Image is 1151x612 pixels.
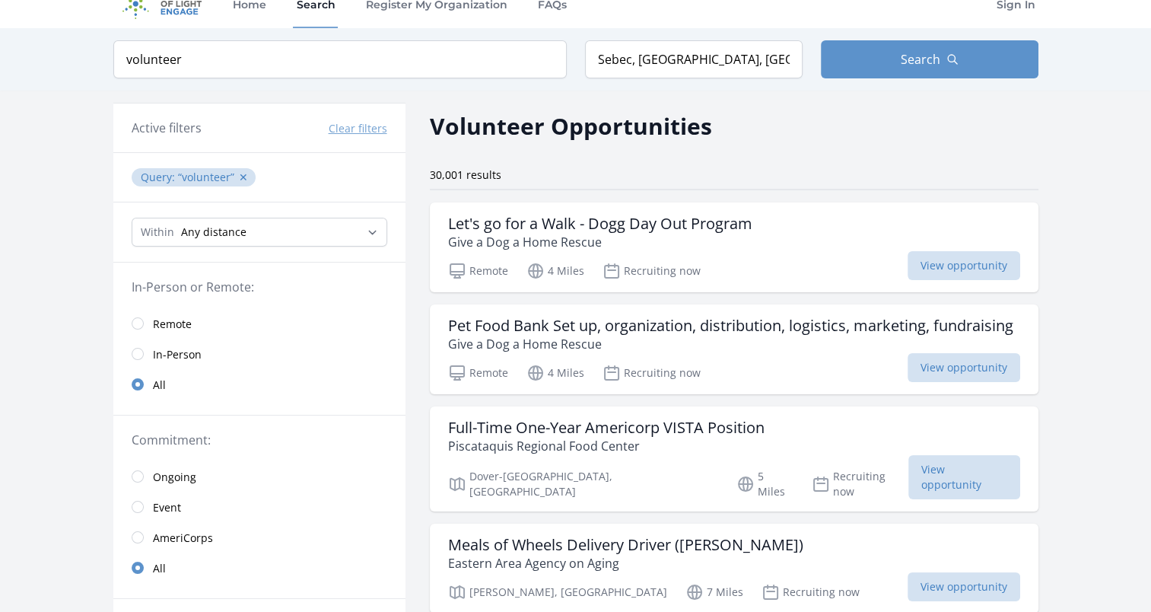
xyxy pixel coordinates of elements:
[736,469,793,499] p: 5 Miles
[239,170,248,185] button: ✕
[448,419,765,437] h3: Full-Time One-Year Americorp VISTA Position
[113,339,405,369] a: In-Person
[153,531,213,546] span: AmeriCorps
[113,492,405,522] a: Event
[448,364,508,382] p: Remote
[908,251,1020,280] span: View opportunity
[685,583,743,601] p: 7 Miles
[430,109,712,143] h2: Volunteer Opportunities
[329,121,387,136] button: Clear filters
[153,347,202,362] span: In-Person
[448,215,752,233] h3: Let's go for a Walk - Dogg Day Out Program
[113,40,567,78] input: Keyword
[908,455,1019,499] span: View opportunity
[448,469,718,499] p: Dover-[GEOGRAPHIC_DATA], [GEOGRAPHIC_DATA]
[178,170,234,184] q: volunteer
[448,536,803,554] h3: Meals of Wheels Delivery Driver ([PERSON_NAME])
[526,262,584,280] p: 4 Miles
[113,522,405,553] a: AmeriCorps
[153,561,166,576] span: All
[526,364,584,382] p: 4 Miles
[113,553,405,583] a: All
[762,583,860,601] p: Recruiting now
[430,167,501,182] span: 30,001 results
[812,469,908,499] p: Recruiting now
[430,304,1038,394] a: Pet Food Bank Set up, organization, distribution, logistics, marketing, fundraising Give a Dog a ...
[448,554,803,572] p: Eastern Area Agency on Aging
[153,500,181,515] span: Event
[113,461,405,492] a: Ongoing
[901,50,940,69] span: Search
[141,170,178,184] span: Query :
[448,317,1013,335] h3: Pet Food Bank Set up, organization, distribution, logistics, marketing, fundraising
[132,119,202,137] h3: Active filters
[448,233,752,251] p: Give a Dog a Home Rescue
[448,335,1013,353] p: Give a Dog a Home Rescue
[153,378,166,393] span: All
[113,308,405,339] a: Remote
[821,40,1038,78] button: Search
[448,262,508,280] p: Remote
[908,572,1020,601] span: View opportunity
[113,369,405,400] a: All
[448,437,765,455] p: Piscataquis Regional Food Center
[132,431,387,449] legend: Commitment:
[908,353,1020,382] span: View opportunity
[153,317,192,332] span: Remote
[603,262,701,280] p: Recruiting now
[132,218,387,247] select: Search Radius
[430,202,1038,292] a: Let's go for a Walk - Dogg Day Out Program Give a Dog a Home Rescue Remote 4 Miles Recruiting now...
[132,278,387,296] legend: In-Person or Remote:
[585,40,803,78] input: Location
[603,364,701,382] p: Recruiting now
[448,583,667,601] p: [PERSON_NAME], [GEOGRAPHIC_DATA]
[153,470,196,485] span: Ongoing
[430,406,1038,512] a: Full-Time One-Year Americorp VISTA Position Piscataquis Regional Food Center Dover-[GEOGRAPHIC_DA...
